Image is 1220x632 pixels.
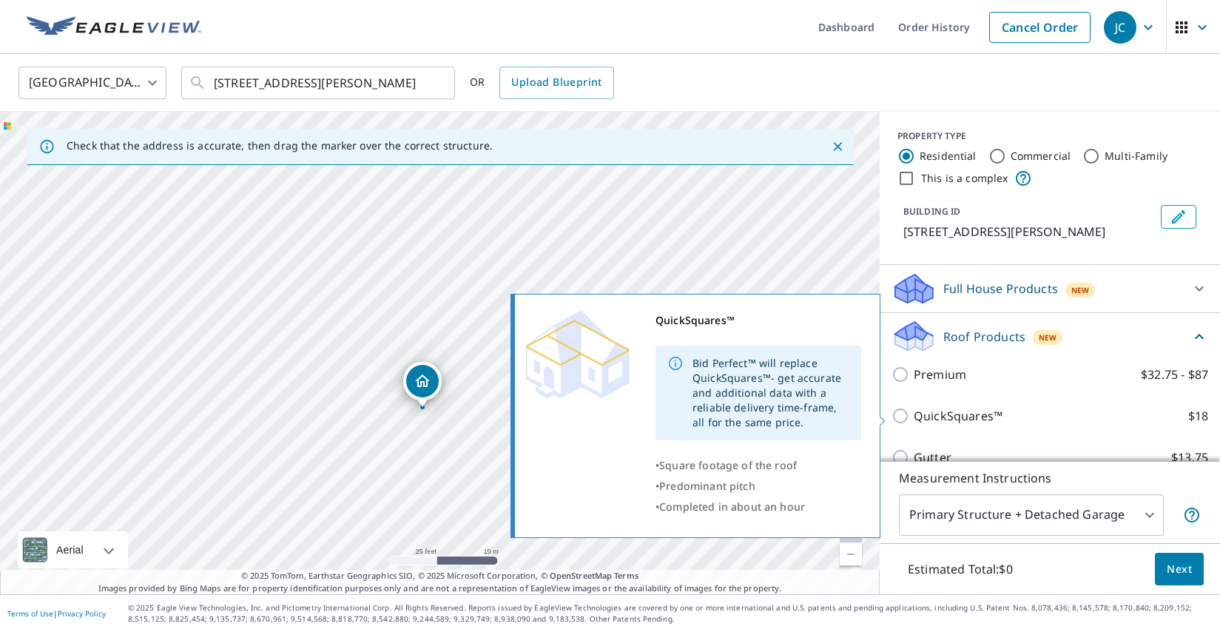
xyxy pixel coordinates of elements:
p: | [7,609,106,618]
label: Multi-Family [1105,149,1167,164]
p: Full House Products [943,280,1058,297]
span: Next [1167,560,1192,579]
span: Upload Blueprint [511,73,601,92]
div: Primary Structure + Detached Garage [899,494,1164,536]
span: New [1071,284,1089,296]
p: $13.75 [1171,448,1208,466]
span: Completed in about an hour [659,500,805,514]
div: • [656,497,861,517]
p: Roof Products [943,328,1025,346]
a: Terms of Use [7,608,53,619]
p: QuickSquares™ [914,407,1002,425]
span: Predominant pitch [659,479,755,493]
span: New [1039,332,1056,343]
p: [STREET_ADDRESS][PERSON_NAME] [903,223,1155,241]
a: Upload Blueprint [499,67,613,99]
div: Full House ProductsNew [892,271,1208,306]
div: PROPERTY TYPE [897,130,1202,143]
p: Estimated Total: $0 [896,553,1025,585]
p: Gutter [914,448,951,466]
button: Next [1155,553,1204,586]
p: Check that the address is accurate, then drag the marker over the correct structure. [67,139,493,152]
p: BUILDING ID [903,205,960,218]
span: Square footage of the roof [659,458,797,472]
div: QuickSquares™ [656,310,861,331]
p: $18 [1188,407,1208,425]
span: © 2025 TomTom, Earthstar Geographics SIO, © 2025 Microsoft Corporation, © [241,570,638,582]
label: Residential [920,149,977,164]
div: OR [470,67,614,99]
a: Terms [614,570,638,581]
div: [GEOGRAPHIC_DATA] [18,62,166,104]
div: Dropped pin, building 1, Residential property, 376 Garcia St Santa Fe, NM 87501 [403,362,442,408]
button: Edit building 1 [1161,205,1196,229]
label: Commercial [1011,149,1071,164]
div: • [656,476,861,497]
p: Measurement Instructions [899,469,1201,487]
p: $32.75 - $87 [1141,366,1208,383]
label: This is a complex [921,171,1008,186]
div: Roof ProductsNew [892,319,1208,354]
div: Bid Perfect™ will replace QuickSquares™- get accurate and additional data with a reliable deliver... [692,350,849,436]
span: Your report will include the primary structure and a detached garage if one exists. [1183,506,1201,524]
div: Aerial [18,531,128,568]
img: Premium [526,310,630,399]
p: © 2025 Eagle View Technologies, Inc. and Pictometry International Corp. All Rights Reserved. Repo... [128,602,1213,625]
a: OpenStreetMap [550,570,612,581]
input: Search by address or latitude-longitude [214,62,425,104]
button: Close [828,137,847,156]
a: Cancel Order [989,12,1091,43]
div: JC [1104,11,1136,44]
div: • [656,455,861,476]
div: Aerial [52,531,88,568]
a: Privacy Policy [58,608,106,619]
a: Current Level 20, Zoom Out [840,543,862,565]
p: Premium [914,366,966,383]
img: EV Logo [27,16,201,38]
